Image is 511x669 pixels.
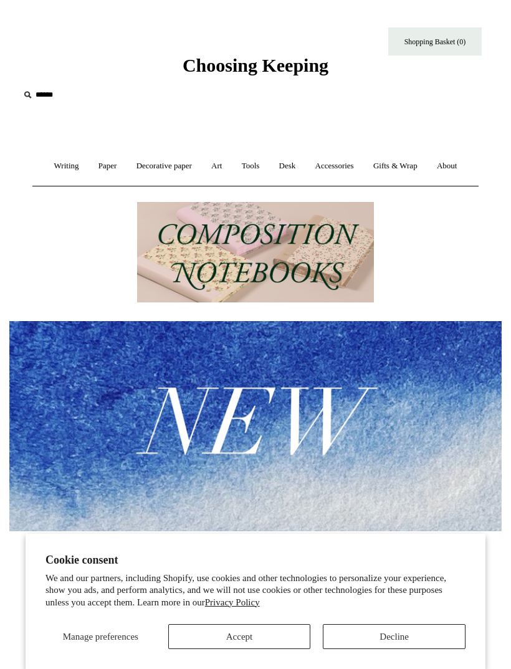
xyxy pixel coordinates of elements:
a: Desk [270,150,305,183]
a: Choosing Keeping [183,65,328,74]
a: Accessories [307,150,363,183]
span: Manage preferences [63,632,138,642]
a: Writing [45,150,88,183]
h2: Cookie consent [45,554,466,567]
img: 202302 Composition ledgers.jpg__PID:69722ee6-fa44-49dd-a067-31375e5d54ec [137,202,374,303]
a: Gifts & Wrap [365,150,426,183]
a: Art [203,150,231,183]
button: Decline [323,624,466,649]
span: Choosing Keeping [183,55,328,75]
a: Decorative paper [128,150,201,183]
p: We and our partners, including Shopify, use cookies and other technologies to personalize your ex... [45,572,466,609]
img: New.jpg__PID:f73bdf93-380a-4a35-bcfe-7823039498e1 [9,321,502,531]
a: Tools [233,150,269,183]
button: Accept [168,624,311,649]
a: Shopping Basket (0) [388,27,482,55]
a: About [428,150,466,183]
a: Paper [90,150,126,183]
button: Manage preferences [45,624,156,649]
a: Privacy Policy [205,597,260,607]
